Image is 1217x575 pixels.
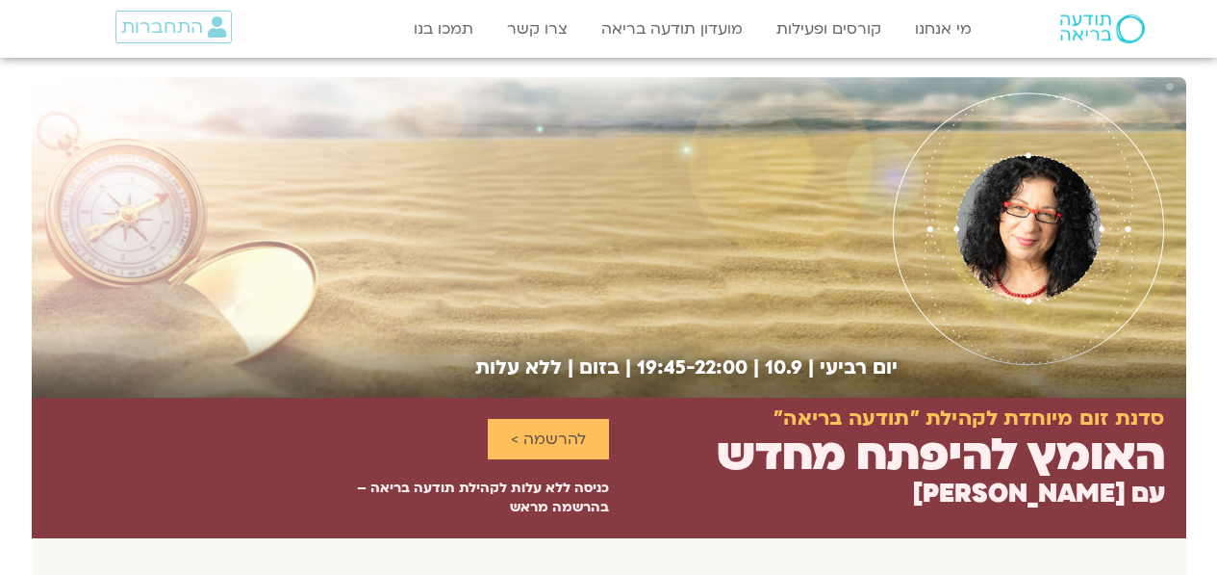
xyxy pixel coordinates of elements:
a: להרשמה > [488,419,609,459]
h2: עם [PERSON_NAME] [912,480,1165,509]
span: להרשמה > [511,431,586,448]
span: התחברות [121,16,203,38]
img: תודעה בריאה [1060,14,1145,43]
a: התחברות [115,11,232,43]
h2: יום רביעי | 10.9 | 19:45-22:00 | בזום | ללא עלות [32,356,898,379]
h2: האומץ להיפתח מחדש [717,430,1165,481]
a: מועדון תודעה בריאה [592,11,752,47]
a: קורסים ופעילות [767,11,891,47]
h2: סדנת זום מיוחדת לקהילת "תודעה בריאה" [773,407,1164,431]
a: תמכו בנו [404,11,483,47]
p: כניסה ללא עלות לקהילת תודעה בריאה – בהרשמה מראש [348,479,609,517]
a: צרו קשר [497,11,577,47]
a: מי אנחנו [905,11,981,47]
